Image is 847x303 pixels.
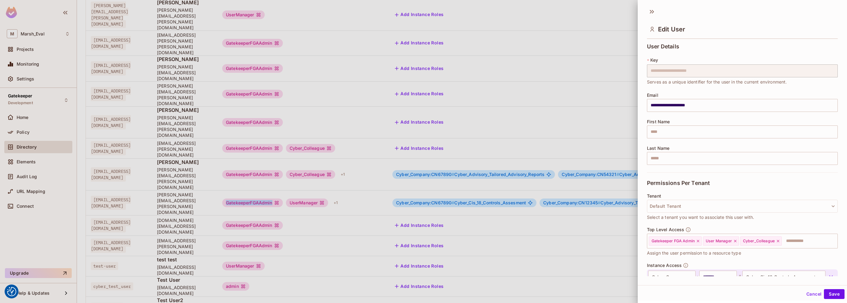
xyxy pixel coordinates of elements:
[647,194,661,199] span: Tenant
[834,240,836,241] button: Open
[804,289,824,299] button: Cancel
[647,79,787,85] span: Serves as a unique identifier for the user in the current environment.
[7,287,16,296] img: Revisit consent button
[742,271,825,284] div: Cyber_Cis_18_Controls_Assesment
[737,273,742,281] span: #
[743,239,775,244] span: Cyber_Colleague
[647,214,754,221] span: Select a tenant you want to associate this user with.
[652,239,695,244] span: Gatekeeper FGA Admin
[647,250,741,256] span: Assign the user permission to a resource type
[647,146,669,151] span: Last Name
[647,227,684,232] span: Top Level Access
[740,236,782,246] div: Cyber_Colleague
[650,58,658,63] span: Key
[647,93,658,98] span: Email
[706,239,732,244] span: User Manager
[647,263,682,268] span: Instance Access
[647,200,838,213] button: Default Tenant
[647,119,670,124] span: First Name
[649,236,702,246] div: Gatekeeper FGA Admin
[824,289,845,299] button: Save
[648,271,696,284] div: Cyber_Company
[658,26,685,33] span: Edit User
[703,236,739,246] div: User Manager
[7,287,16,296] button: Consent Preferences
[647,43,679,50] span: User Details
[647,180,710,186] span: Permissions Per Tenant
[696,273,699,281] span: :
